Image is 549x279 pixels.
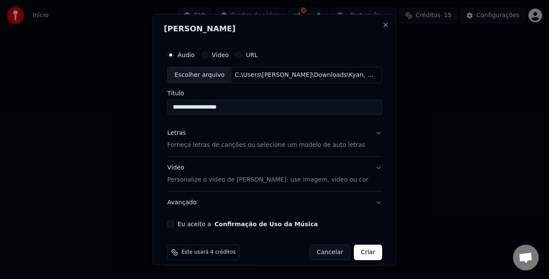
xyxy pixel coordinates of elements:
button: Avançado [167,191,382,213]
h2: [PERSON_NAME] [164,25,386,33]
button: LetrasForneça letras de canções ou selecione um modelo de auto letras [167,121,382,156]
button: Cancelar [309,244,350,260]
button: VídeoPersonalize o vídeo de [PERSON_NAME]: use imagem, vídeo ou cor [167,156,382,191]
label: URL [246,52,258,58]
label: Vídeo [211,52,229,58]
button: Eu aceito a [214,221,318,227]
span: Este usará 4 créditos [181,249,235,255]
div: Vídeo [167,163,368,184]
p: Personalize o vídeo de [PERSON_NAME]: use imagem, vídeo ou cor [167,175,368,184]
div: C:\Users\[PERSON_NAME]\Downloads\Kyan, Mu540 – Evoque.mp3 [231,71,377,79]
div: Letras [167,128,186,137]
label: Eu aceito a [178,221,318,227]
button: Criar [354,244,382,260]
p: Forneça letras de canções ou selecione um modelo de auto letras [167,140,365,149]
div: Escolher arquivo [168,67,232,83]
label: Título [167,90,382,96]
label: Áudio [178,52,195,58]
